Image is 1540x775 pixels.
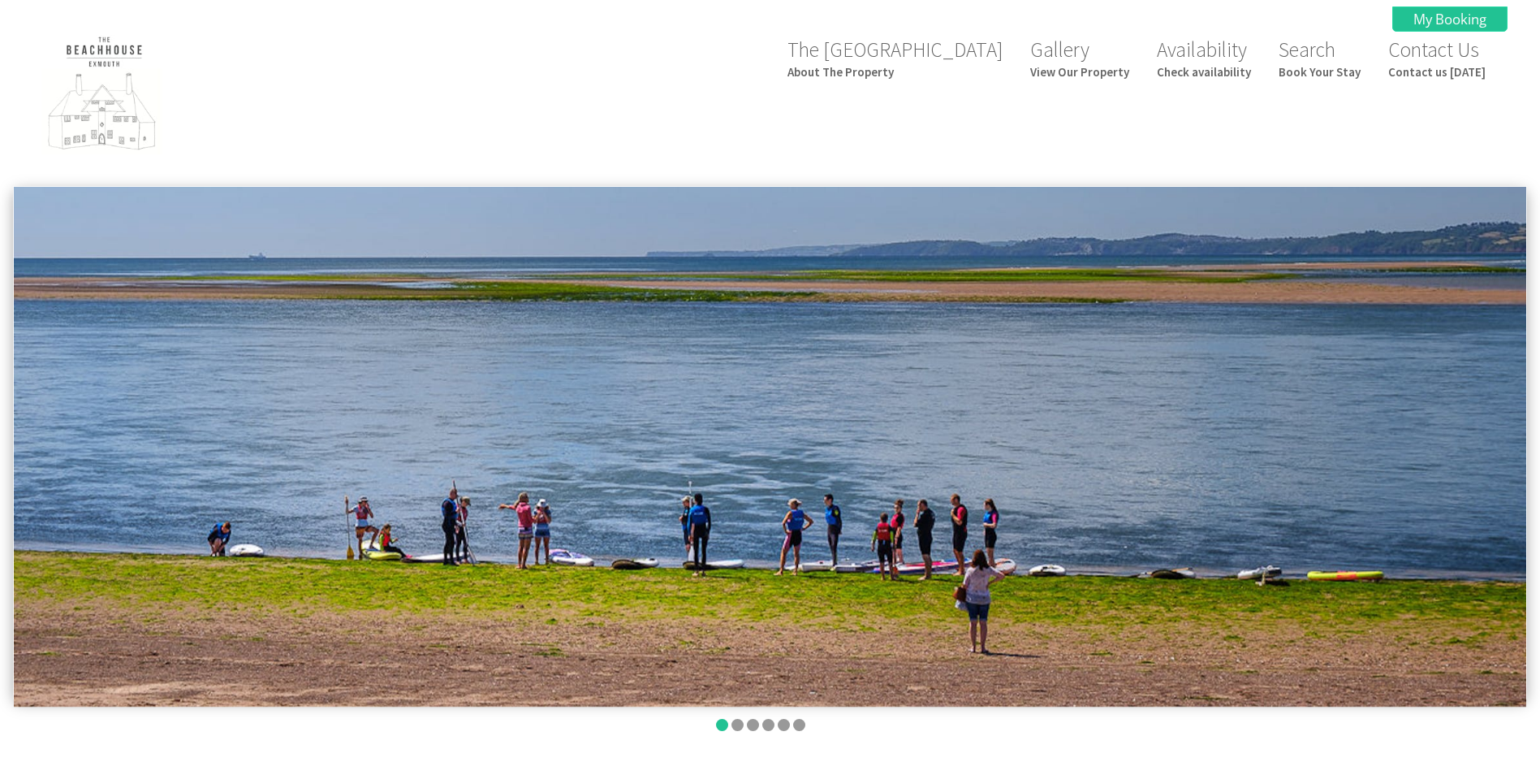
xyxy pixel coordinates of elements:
[23,30,185,162] img: The Beach House Exmouth
[1030,37,1129,80] a: GalleryView Our Property
[1279,64,1361,80] small: Book Your Stay
[1157,37,1251,80] a: AvailabilityCheck availability
[1388,64,1486,80] small: Contact us [DATE]
[787,64,1003,80] small: About The Property
[1279,37,1361,80] a: SearchBook Your Stay
[1392,6,1508,32] a: My Booking
[1030,64,1129,80] small: View Our Property
[1157,64,1251,80] small: Check availability
[787,37,1003,80] a: The [GEOGRAPHIC_DATA]About The Property
[1388,37,1486,80] a: Contact UsContact us [DATE]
